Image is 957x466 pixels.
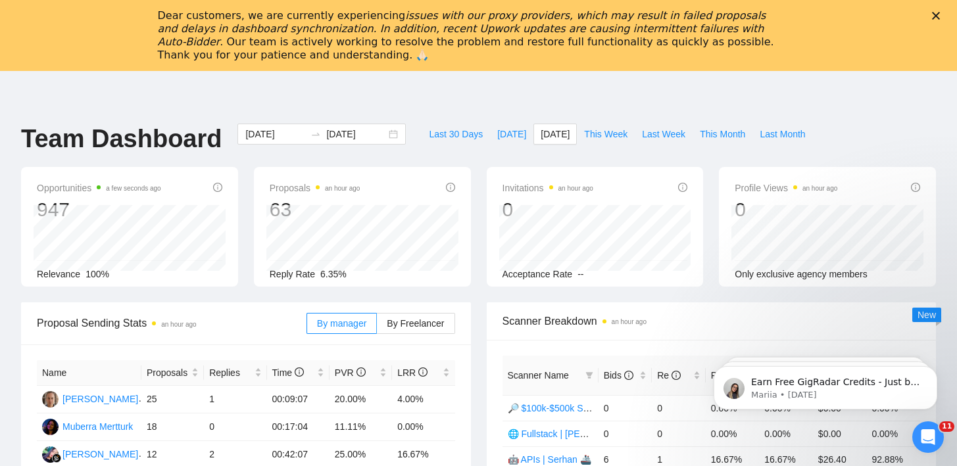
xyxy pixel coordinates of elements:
[161,321,196,328] time: an hour ago
[735,180,837,196] span: Profile Views
[52,454,61,463] img: gigradar-bm.png
[320,269,347,279] span: 6.35%
[310,129,321,139] span: swap-right
[599,421,652,446] td: 0
[37,315,307,331] span: Proposal Sending Stats
[204,386,266,413] td: 1
[635,124,693,145] button: Last Week
[387,318,444,329] span: By Freelancer
[42,393,138,404] a: SK[PERSON_NAME]
[204,413,266,441] td: 0
[106,185,160,192] time: a few seconds ago
[42,446,59,463] img: SM
[270,269,315,279] span: Reply Rate
[911,183,920,192] span: info-circle
[213,183,222,192] span: info-circle
[335,367,366,378] span: PVR
[37,269,80,279] span: Relevance
[577,124,635,145] button: This Week
[541,127,570,141] span: [DATE]
[706,421,760,446] td: 0.00%
[37,360,141,386] th: Name
[62,447,138,461] div: [PERSON_NAME]
[42,419,59,435] img: MM
[295,367,304,377] span: info-circle
[86,269,109,279] span: 100%
[62,392,138,406] div: [PERSON_NAME]
[508,370,569,381] span: Scanner Name
[497,127,526,141] span: [DATE]
[642,127,685,141] span: Last Week
[325,185,360,192] time: an hour ago
[272,367,304,378] span: Time
[209,365,251,380] span: Replies
[813,421,867,446] td: $0.00
[657,370,681,381] span: Re
[760,127,805,141] span: Last Month
[624,371,633,380] span: info-circle
[397,367,428,378] span: LRR
[583,365,596,385] span: filter
[503,269,573,279] span: Acceptance Rate
[700,127,745,141] span: This Month
[503,197,593,222] div: 0
[912,421,944,453] iframe: Intercom live chat
[693,124,752,145] button: This Month
[604,370,633,381] span: Bids
[141,360,204,386] th: Proposals
[752,124,812,145] button: Last Month
[759,421,813,446] td: 0.00%
[356,367,366,377] span: info-circle
[326,127,386,141] input: End date
[204,360,266,386] th: Replies
[939,421,954,432] span: 11
[392,386,454,413] td: 4.00%
[508,454,591,465] a: 🤖 APIs | Serhan 🚢
[310,129,321,139] span: to
[141,413,204,441] td: 18
[558,185,593,192] time: an hour ago
[678,183,687,192] span: info-circle
[42,448,138,459] a: SM[PERSON_NAME]
[158,9,766,48] i: issues with our proxy providers, which may result in failed proposals and delays in dashboard syn...
[503,180,593,196] span: Invitations
[267,386,330,413] td: 00:09:07
[503,313,921,329] span: Scanner Breakdown
[141,386,204,413] td: 25
[21,124,222,154] h1: Team Dashboard
[62,419,133,434] div: Muberra Mertturk
[446,183,455,192] span: info-circle
[672,371,681,380] span: info-circle
[802,185,837,192] time: an hour ago
[267,413,330,441] td: 00:17:04
[147,365,189,380] span: Proposals
[866,421,920,446] td: 0.00%
[158,9,779,62] div: Dear customers, we are currently experiencing . Our team is actively working to resolve the probl...
[585,371,593,379] span: filter
[735,269,868,279] span: Only exclusive agency members
[584,127,627,141] span: This Week
[490,124,533,145] button: [DATE]
[918,310,936,320] span: New
[270,197,360,222] div: 63
[652,395,706,421] td: 0
[599,395,652,421] td: 0
[735,197,837,222] div: 0
[42,391,59,408] img: SK
[42,421,133,431] a: MMMuberra Mertturk
[330,386,392,413] td: 20.00%
[533,124,577,145] button: [DATE]
[392,413,454,441] td: 0.00%
[245,127,305,141] input: Start date
[577,269,583,279] span: --
[508,403,615,413] a: 🔎 $100k-$500k Spent 💰
[612,318,647,325] time: an hour ago
[37,180,161,196] span: Opportunities
[418,367,428,377] span: info-circle
[694,338,957,431] iframe: Intercom notifications message
[37,197,161,222] div: 947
